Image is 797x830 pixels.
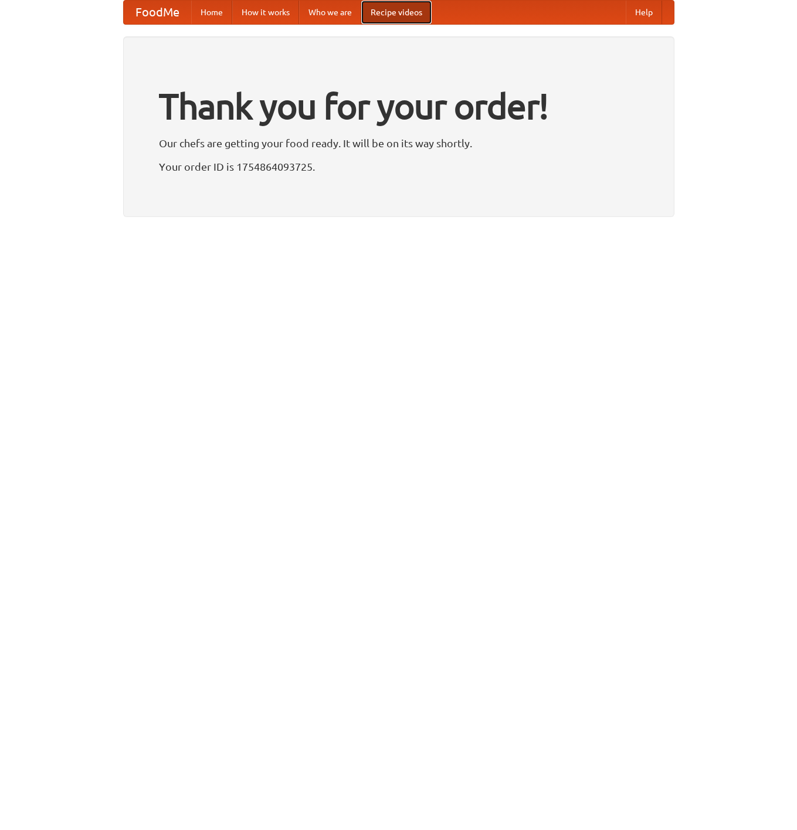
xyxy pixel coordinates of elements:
[159,78,639,134] h1: Thank you for your order!
[124,1,191,24] a: FoodMe
[232,1,299,24] a: How it works
[159,158,639,175] p: Your order ID is 1754864093725.
[299,1,361,24] a: Who we are
[626,1,662,24] a: Help
[159,134,639,152] p: Our chefs are getting your food ready. It will be on its way shortly.
[191,1,232,24] a: Home
[361,1,432,24] a: Recipe videos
